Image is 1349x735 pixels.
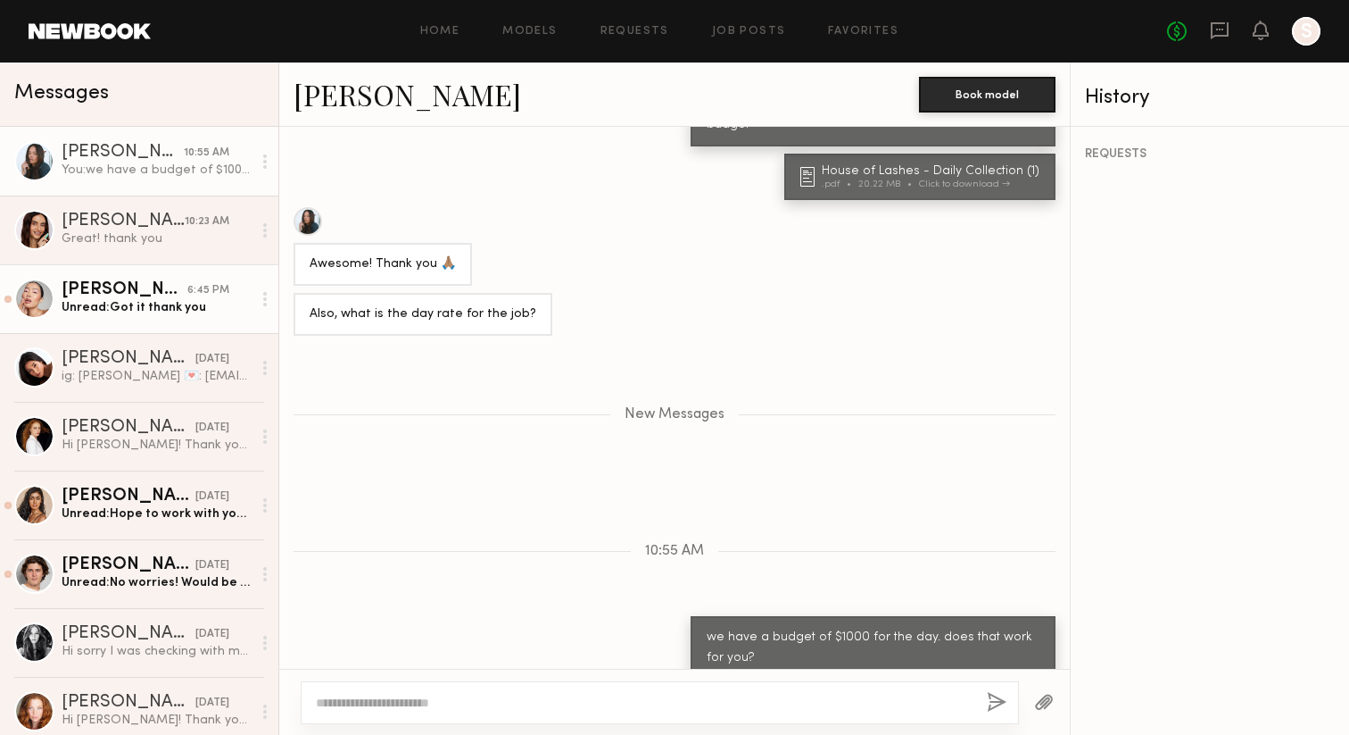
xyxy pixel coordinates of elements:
[195,557,229,574] div: [DATE]
[185,213,229,230] div: 10:23 AM
[62,230,252,247] div: Great! thank you
[62,213,185,230] div: [PERSON_NAME]
[62,556,195,574] div: [PERSON_NAME]
[625,407,724,422] span: New Messages
[14,83,109,104] span: Messages
[822,165,1045,178] div: House of Lashes - Daily Collection (1)
[919,180,1010,189] div: Click to download
[294,75,521,113] a: [PERSON_NAME]
[62,350,195,368] div: [PERSON_NAME]
[420,26,460,38] a: Home
[187,282,229,299] div: 6:45 PM
[858,180,919,189] div: 20.22 MB
[600,26,669,38] a: Requests
[62,694,195,712] div: [PERSON_NAME]
[195,626,229,643] div: [DATE]
[195,489,229,505] div: [DATE]
[62,162,252,179] div: You: we have a budget of $1000 for the day. does that work for you?
[195,351,229,368] div: [DATE]
[822,180,858,189] div: .pdf
[1085,148,1335,161] div: REQUESTS
[62,368,252,385] div: ig: [PERSON_NAME] 💌: [EMAIL_ADDRESS][DOMAIN_NAME]
[62,299,252,316] div: Unread: Got it thank you
[707,628,1039,669] div: we have a budget of $1000 for the day. does that work for you?
[919,77,1055,113] button: Book model
[62,488,195,505] div: [PERSON_NAME]
[310,255,456,275] div: Awesome! Thank you 🙏🏽
[195,420,229,437] div: [DATE]
[1292,17,1320,46] a: S
[828,26,898,38] a: Favorites
[800,165,1045,189] a: House of Lashes - Daily Collection (1).pdf20.22 MBClick to download
[62,712,252,729] div: Hi [PERSON_NAME]! Thank you so much for reaching out. I have so many bookings coming in that I’m ...
[919,86,1055,101] a: Book model
[62,574,252,591] div: Unread: No worries! Would be great to work together on something else in the future. Thanks for l...
[1085,88,1335,108] div: History
[62,437,252,454] div: Hi [PERSON_NAME]! Thank you for reaching out I just got access back to my newbook! I’m currently ...
[502,26,557,38] a: Models
[62,643,252,660] div: Hi sorry I was checking with my agent about availability. I’m not sure I can do it for that low o...
[62,144,184,162] div: [PERSON_NAME]
[310,305,536,325] div: Also, what is the day rate for the job?
[62,505,252,522] div: Unread: Hope to work with you in the future 🤍
[712,26,786,38] a: Job Posts
[195,695,229,712] div: [DATE]
[62,419,195,437] div: [PERSON_NAME]
[62,281,187,299] div: [PERSON_NAME]
[645,544,704,559] span: 10:55 AM
[184,145,229,162] div: 10:55 AM
[62,625,195,643] div: [PERSON_NAME]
